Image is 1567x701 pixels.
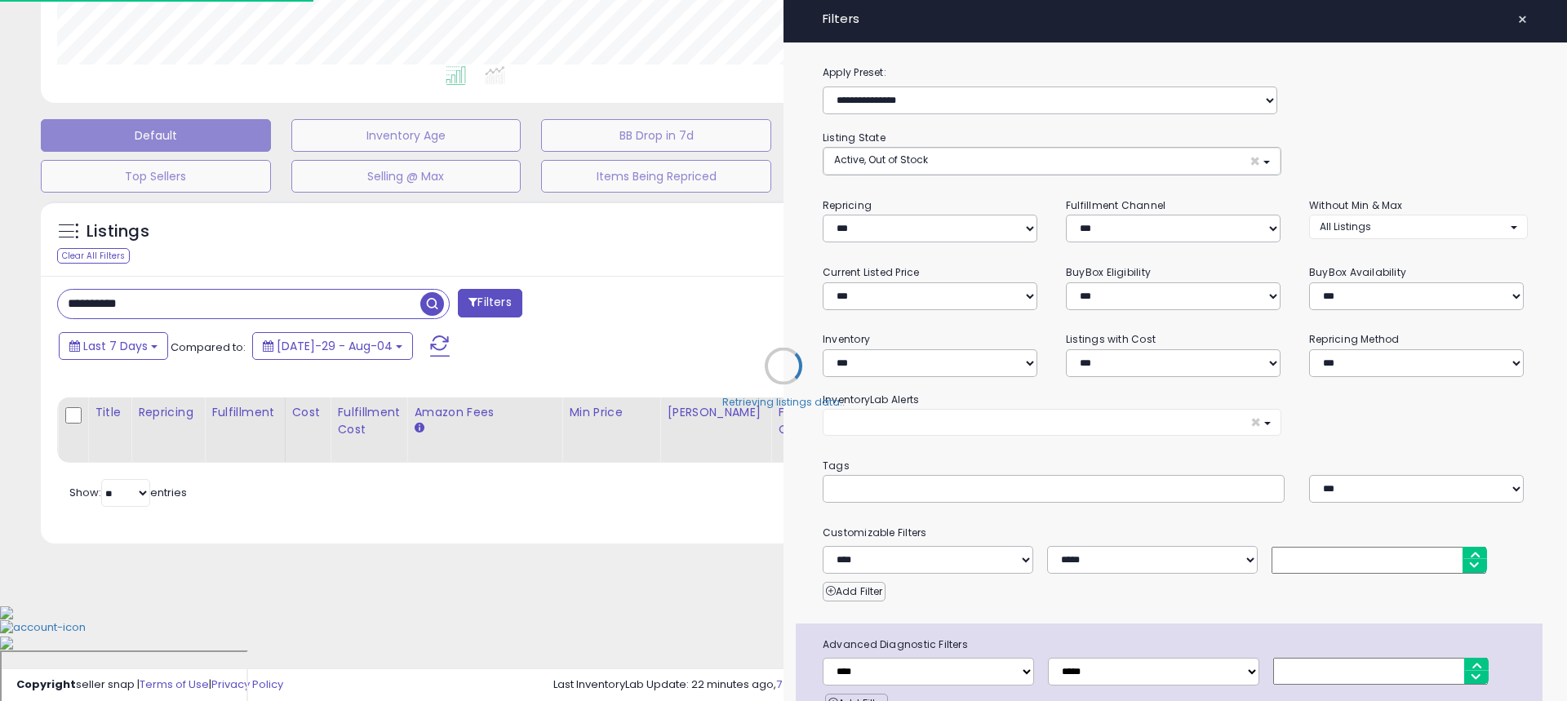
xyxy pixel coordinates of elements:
small: Listing State [823,131,886,144]
span: × [1517,8,1528,31]
button: × [1511,8,1534,31]
button: Add Filter [823,582,886,601]
h4: Filters [823,12,1528,26]
span: × [1250,153,1260,170]
div: Retrieving listings data.. [722,394,845,409]
button: Active, Out of Stock × [823,148,1281,175]
label: Apply Preset: [810,64,1540,82]
span: Active, Out of Stock [834,153,928,166]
